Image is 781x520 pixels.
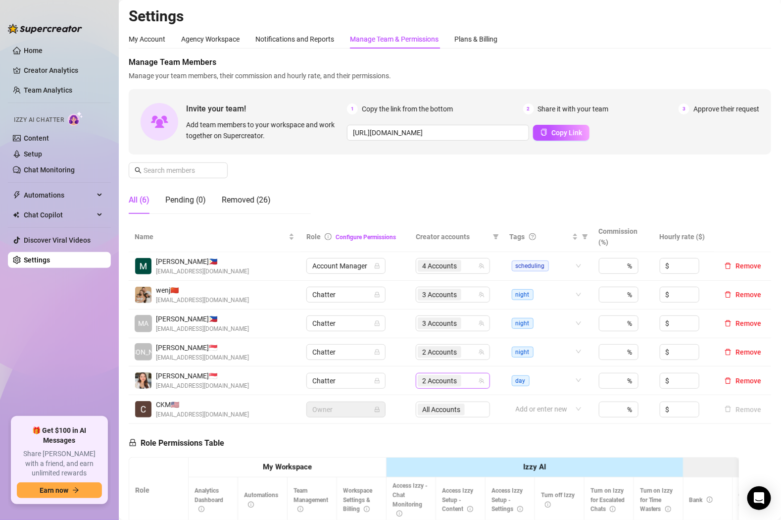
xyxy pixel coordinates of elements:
span: info-circle [198,506,204,512]
span: 4 Accounts [422,260,457,271]
span: Chatter [312,316,380,331]
span: info-circle [396,511,402,517]
a: Chat Monitoring [24,166,75,174]
span: [PERSON_NAME] [117,347,170,358]
span: 4 Accounts [418,260,461,272]
span: info-circle [610,506,616,512]
span: 3 Accounts [418,317,461,329]
span: team [479,292,485,298]
span: info-circle [707,497,713,503]
span: wenj 🇨🇳 [156,285,249,296]
span: info-circle [665,506,671,512]
span: info-circle [517,506,523,512]
span: Invite your team! [186,103,347,115]
span: [PERSON_NAME] 🇵🇭 [156,256,249,267]
span: Chatter [312,373,380,388]
span: day [512,375,530,386]
a: Content [24,134,49,142]
span: question-circle [529,233,536,240]
span: Account Manager [312,259,380,273]
span: info-circle [467,506,473,512]
span: 2 Accounts [418,375,461,387]
span: Automations [24,187,94,203]
img: CKM [135,401,151,417]
span: 2 [523,104,534,114]
span: Remove [735,377,761,385]
span: info-circle [325,233,332,240]
a: Settings [24,256,50,264]
span: Remove [735,291,761,299]
img: wenj [135,287,151,303]
span: Owner [312,402,380,417]
a: Team Analytics [24,86,72,94]
span: filter [582,234,588,240]
div: Notifications and Reports [255,34,334,45]
span: Chatter [312,287,380,302]
span: Copy Link [551,129,582,137]
span: CKM 🇺🇸 [156,399,249,410]
span: Remove [735,262,761,270]
span: Share it with your team [538,104,609,114]
strong: Izzy AI [523,463,546,471]
h2: Settings [129,7,771,26]
span: Turn off Izzy [541,492,575,508]
span: delete [725,291,732,298]
button: Remove [721,404,765,416]
img: Chat Copilot [13,211,19,218]
span: Chatter [312,345,380,360]
span: Access Izzy Setup - Settings [491,487,523,513]
span: team [479,349,485,355]
span: Izzy AI Chatter [14,115,64,125]
span: lock [374,320,380,326]
div: Agency Workspace [181,34,240,45]
span: lock [374,378,380,384]
span: Analytics Dashboard [195,487,223,513]
span: Remove [735,348,761,356]
span: Earn now [40,486,68,494]
a: Configure Permissions [336,234,396,241]
a: Discover Viral Videos [24,236,91,244]
div: All (6) [129,194,149,206]
div: Plans & Billing [454,34,497,45]
span: Access Izzy Setup - Content [442,487,473,513]
span: copy [540,129,547,136]
div: Open Intercom Messenger [747,486,771,510]
span: 2 Accounts [418,346,461,358]
button: Copy Link [533,125,589,141]
span: night [512,318,534,329]
span: [EMAIL_ADDRESS][DOMAIN_NAME] [156,410,249,419]
span: night [512,347,534,358]
span: lock [374,349,380,355]
h5: Role Permissions Table [129,437,224,449]
span: lock [129,439,137,447]
span: Manage your team members, their commission and hourly rate, and their permissions. [129,70,771,81]
input: Search members [144,165,214,176]
span: [PERSON_NAME] 🇸🇬 [156,342,249,353]
span: search [135,167,142,174]
span: 2 Accounts [422,375,457,386]
span: Manage Team Members [129,56,771,68]
span: lock [374,292,380,298]
span: 3 Accounts [422,318,457,329]
span: info-circle [248,502,254,508]
span: Remove [735,319,761,327]
div: Pending (0) [165,194,206,206]
span: 3 Accounts [418,289,461,301]
button: Remove [721,289,765,301]
span: Name [135,231,287,242]
span: filter [491,229,501,244]
span: Add team members to your workspace and work together on Supercreator. [186,119,343,141]
span: Team Management [293,487,328,513]
div: Removed (26) [222,194,271,206]
a: Home [24,47,43,54]
span: [EMAIL_ADDRESS][DOMAIN_NAME] [156,324,249,334]
span: scheduling [512,260,549,271]
span: delete [725,377,732,384]
span: team [479,320,485,326]
span: Copy the link from the bottom [362,104,453,114]
span: delete [725,262,732,269]
span: Chat Copilot [24,207,94,223]
span: info-circle [364,506,370,512]
span: [EMAIL_ADDRESS][DOMAIN_NAME] [156,353,249,363]
img: logo-BBDzfeDw.svg [8,24,82,34]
